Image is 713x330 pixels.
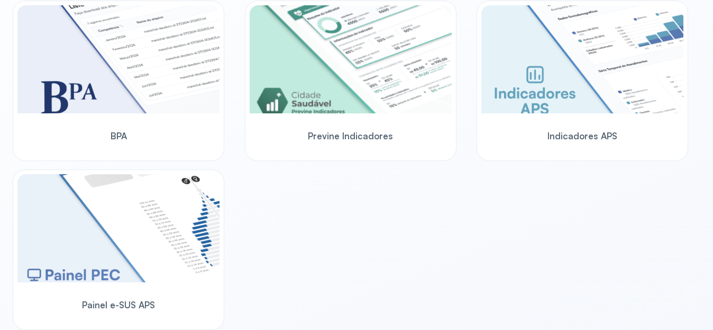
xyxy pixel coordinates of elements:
img: aps-indicators.png [481,5,683,113]
span: Painel e-SUS APS [82,299,155,310]
img: previne-brasil.png [250,5,452,113]
span: Indicadores APS [547,130,617,141]
span: Previne Indicadores [308,130,393,141]
span: BPA [111,130,127,141]
img: bpa.png [17,5,220,113]
img: pec-panel.png [17,174,220,282]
